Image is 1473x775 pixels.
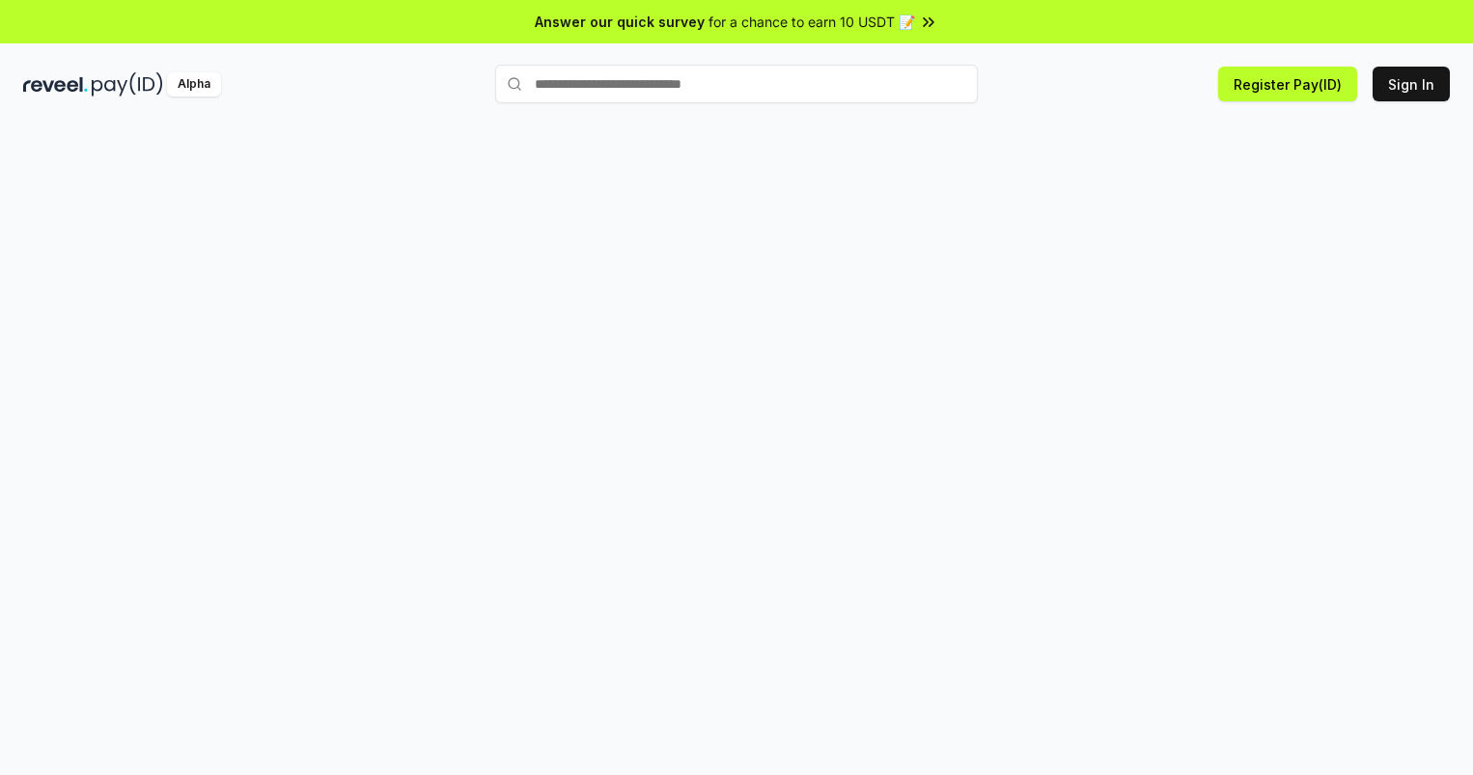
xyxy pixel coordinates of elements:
[709,12,915,32] span: for a chance to earn 10 USDT 📝
[1373,67,1450,101] button: Sign In
[167,72,221,97] div: Alpha
[23,72,88,97] img: reveel_dark
[1218,67,1357,101] button: Register Pay(ID)
[92,72,163,97] img: pay_id
[535,12,705,32] span: Answer our quick survey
